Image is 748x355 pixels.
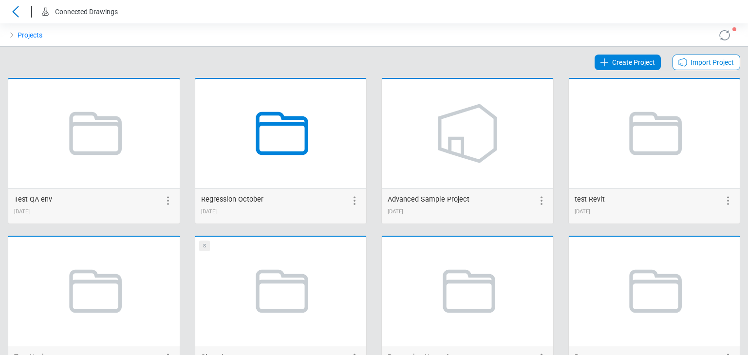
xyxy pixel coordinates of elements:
div: Test QA env [14,194,52,205]
span: Connected Drawings [55,8,118,16]
span: 10/08/2024 11:28:32 [388,208,403,215]
div: Regression October [201,194,263,205]
span: 10/09/2024 13:20:08 [575,208,590,215]
div: S [199,241,210,251]
span: Test QA env [14,195,52,204]
span: 10/04/2024 15:40:24 [201,208,217,215]
span: Create Project [612,56,655,68]
span: 09/26/2024 15:35:19 [14,208,30,215]
div: Advanced Sample Project [388,194,469,205]
span: Advanced Sample Project [388,195,469,204]
span: test Revit [575,195,605,204]
span: Import Project [691,56,734,68]
a: Create Project [595,55,661,70]
a: Projects [18,29,42,41]
span: Regression October [201,195,263,204]
div: test Revit [575,194,605,205]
